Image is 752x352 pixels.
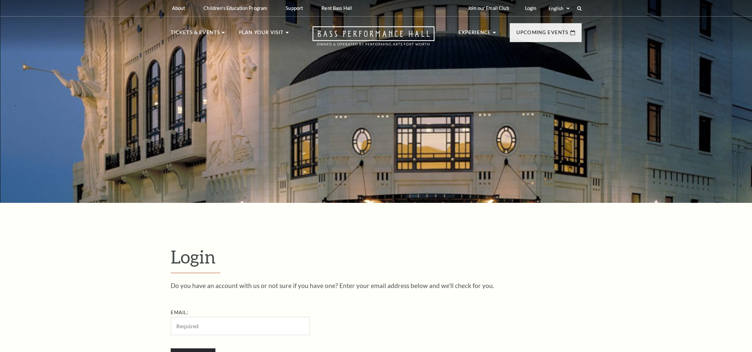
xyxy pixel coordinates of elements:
[203,5,267,11] p: Children's Education Program
[171,246,216,267] span: Login
[516,29,569,40] p: Upcoming Events
[171,317,310,335] input: Required
[547,5,571,12] select: Select:
[171,282,582,289] p: Do you have an account with us or not sure if you have one? Enter your email address below and we...
[239,29,284,40] p: Plan Your Visit
[321,5,352,11] p: Rent Bass Hall
[171,29,220,40] p: Tickets & Events
[171,310,189,315] label: Email:
[458,29,492,40] p: Experience
[286,5,303,11] p: Support
[172,5,185,11] p: About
